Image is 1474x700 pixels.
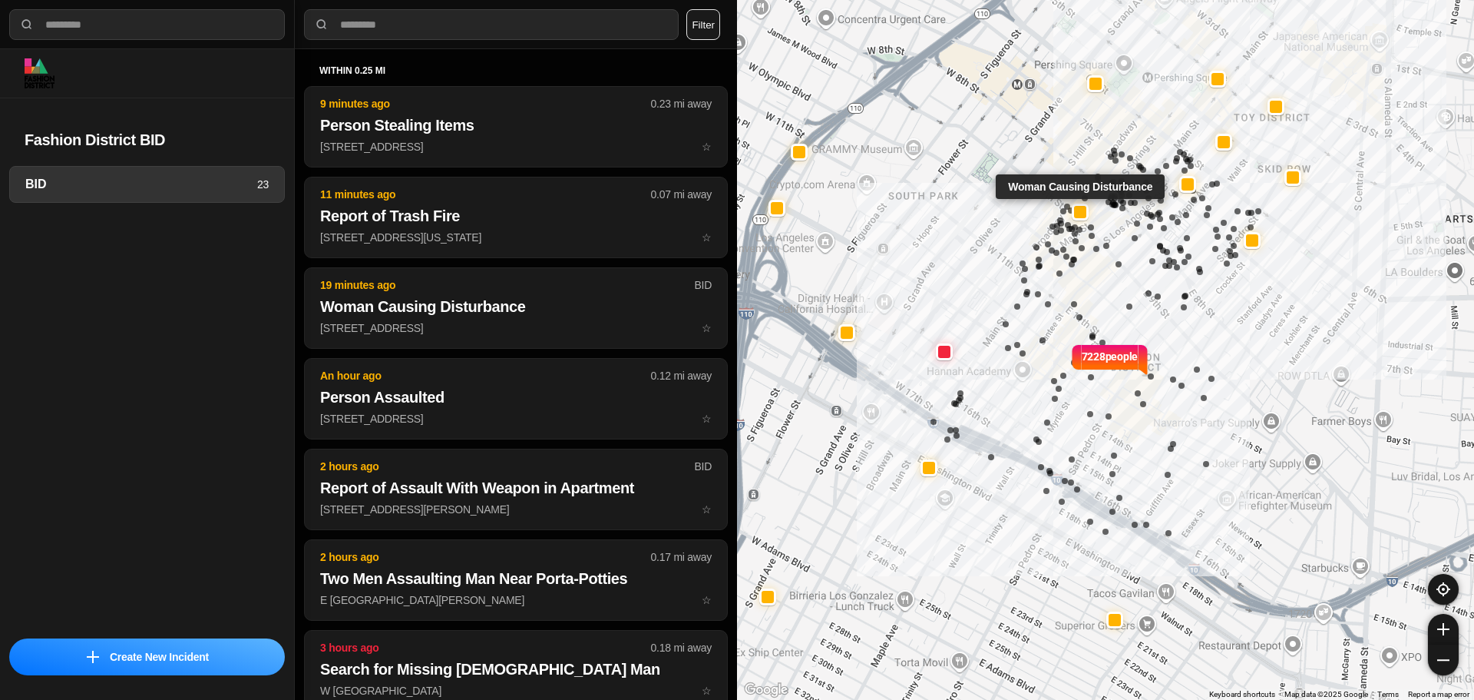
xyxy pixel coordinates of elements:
p: 2 hours ago [320,549,651,565]
p: [STREET_ADDRESS] [320,320,712,336]
p: 19 minutes ago [320,277,694,293]
span: star [702,503,712,516]
a: Open this area in Google Maps (opens a new window) [741,680,792,700]
button: 2 hours agoBIDReport of Assault With Weapon in Apartment[STREET_ADDRESS][PERSON_NAME]star [304,449,728,530]
p: 0.23 mi away [651,96,712,111]
button: An hour ago0.12 mi awayPerson Assaulted[STREET_ADDRESS]star [304,358,728,440]
a: 19 minutes agoBIDWoman Causing Disturbance[STREET_ADDRESS]star [304,321,728,334]
p: [STREET_ADDRESS][PERSON_NAME] [320,502,712,517]
h2: Woman Causing Disturbance [320,296,712,317]
a: 3 hours ago0.18 mi awaySearch for Missing [DEMOGRAPHIC_DATA] ManW [GEOGRAPHIC_DATA]star [304,684,728,697]
p: [STREET_ADDRESS] [320,411,712,426]
button: zoom-out [1428,645,1459,675]
p: 11 minutes ago [320,187,651,202]
img: search [314,17,329,32]
button: 19 minutes agoBIDWoman Causing Disturbance[STREET_ADDRESS]star [304,267,728,349]
button: Filter [686,9,720,40]
h2: Report of Trash Fire [320,205,712,227]
h2: Person Assaulted [320,386,712,408]
span: star [702,594,712,606]
span: star [702,413,712,425]
h2: Two Men Assaulting Man Near Porta-Potties [320,568,712,589]
p: 2 hours ago [320,459,694,474]
a: 11 minutes ago0.07 mi awayReport of Trash Fire[STREET_ADDRESS][US_STATE]star [304,231,728,244]
img: notch [1138,343,1149,377]
button: 9 minutes ago0.23 mi awayPerson Stealing Items[STREET_ADDRESS]star [304,86,728,168]
img: Google [741,680,792,700]
p: 0.07 mi away [651,187,712,202]
img: recenter [1436,582,1450,596]
p: 0.12 mi away [651,368,712,383]
h2: Search for Missing [DEMOGRAPHIC_DATA] Man [320,659,712,680]
button: iconCreate New Incident [9,639,285,675]
span: star [702,322,712,334]
img: search [19,17,35,32]
p: BID [694,277,712,293]
a: BID23 [9,166,285,203]
span: Map data ©2025 Google [1284,690,1368,698]
span: star [702,685,712,697]
h5: within 0.25 mi [319,65,712,77]
button: Woman Causing Disturbance [1072,204,1089,221]
span: star [702,231,712,244]
a: 2 hours ago0.17 mi awayTwo Men Assaulting Man Near Porta-PottiesE [GEOGRAPHIC_DATA][PERSON_NAME]star [304,593,728,606]
button: 11 minutes ago0.07 mi awayReport of Trash Fire[STREET_ADDRESS][US_STATE]star [304,177,728,258]
button: Keyboard shortcuts [1209,689,1275,700]
p: Create New Incident [110,649,209,665]
p: [STREET_ADDRESS] [320,139,712,154]
h2: Fashion District BID [25,129,269,151]
button: 2 hours ago0.17 mi awayTwo Men Assaulting Man Near Porta-PottiesE [GEOGRAPHIC_DATA][PERSON_NAME]star [304,539,728,621]
img: zoom-out [1437,654,1449,666]
div: Woman Causing Disturbance [996,174,1165,199]
p: BID [694,459,712,474]
p: [STREET_ADDRESS][US_STATE] [320,230,712,245]
span: star [702,141,712,153]
a: An hour ago0.12 mi awayPerson Assaulted[STREET_ADDRESS]star [304,412,728,425]
p: E [GEOGRAPHIC_DATA][PERSON_NAME] [320,592,712,608]
p: 3 hours ago [320,640,651,655]
img: notch [1070,343,1082,377]
h3: BID [25,175,257,194]
a: Report a map error [1408,690,1469,698]
h2: Report of Assault With Weapon in Apartment [320,477,712,499]
p: An hour ago [320,368,651,383]
p: 9 minutes ago [320,96,651,111]
p: 0.18 mi away [651,640,712,655]
img: zoom-in [1437,623,1449,635]
a: 2 hours agoBIDReport of Assault With Weapon in Apartment[STREET_ADDRESS][PERSON_NAME]star [304,503,728,516]
p: 23 [257,177,269,192]
h2: Person Stealing Items [320,114,712,136]
button: zoom-in [1428,614,1459,645]
p: W [GEOGRAPHIC_DATA] [320,683,712,698]
p: 0.17 mi away [651,549,712,565]
img: logo [25,58,55,88]
img: icon [87,651,99,663]
p: 7228 people [1082,349,1139,383]
a: 9 minutes ago0.23 mi awayPerson Stealing Items[STREET_ADDRESS]star [304,140,728,153]
button: recenter [1428,574,1459,605]
a: Terms (opens in new tab) [1377,690,1399,698]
